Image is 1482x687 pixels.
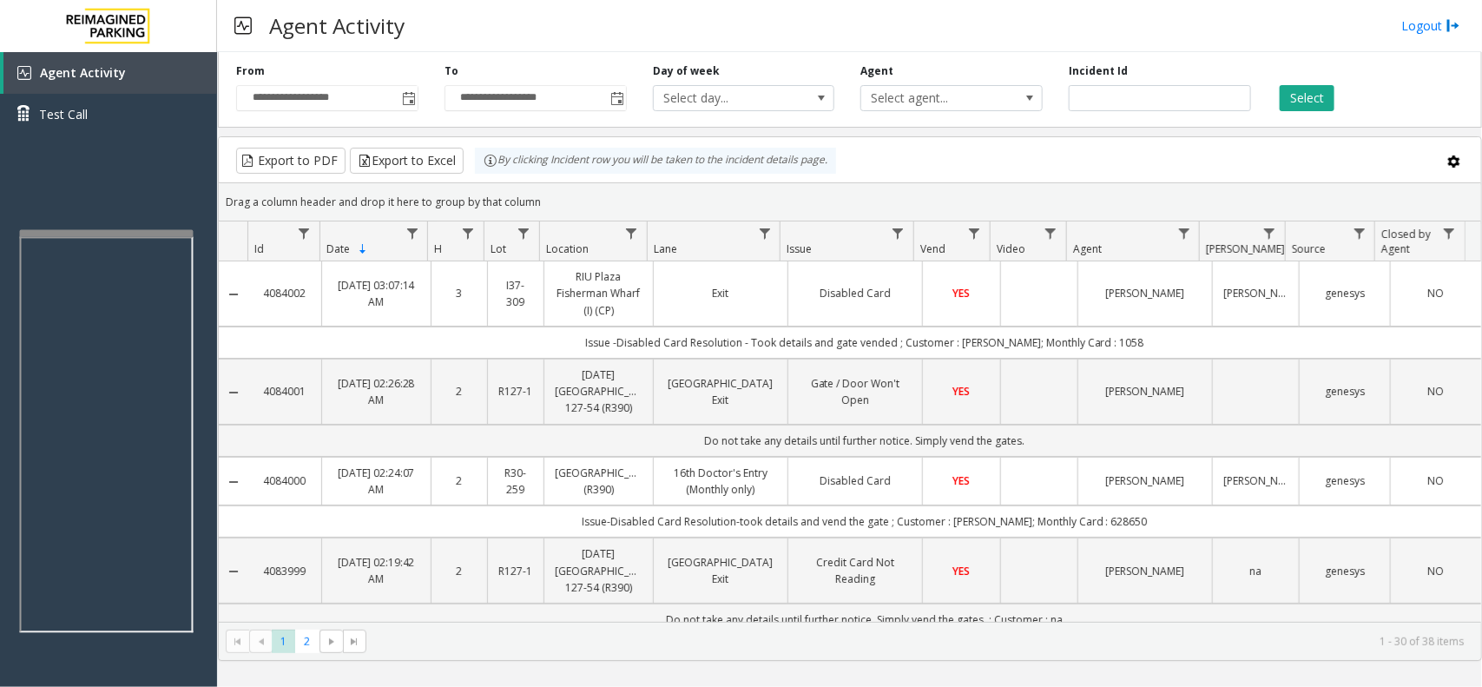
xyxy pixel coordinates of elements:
[219,475,248,489] a: Collapse Details
[1427,384,1444,399] span: NO
[933,285,989,301] a: YES
[236,148,346,174] button: Export to PDF
[620,221,643,245] a: Location Filter Menu
[799,285,912,301] a: Disabled Card
[920,241,945,256] span: Vend
[259,383,311,400] a: 4084001
[1427,564,1444,578] span: NO
[475,148,836,174] div: By clicking Incident row you will be taken to the incident details page.
[1310,563,1380,579] a: genesys
[442,285,477,301] a: 3
[1347,221,1371,245] a: Source Filter Menu
[1292,241,1326,256] span: Source
[272,630,295,653] span: Page 1
[219,221,1481,622] div: Data table
[259,285,311,301] a: 4084002
[1401,563,1471,579] a: NO
[799,554,912,587] a: Credit Card Not Reading
[1427,473,1444,488] span: NO
[1206,241,1285,256] span: [PERSON_NAME]
[1310,472,1380,489] a: genesys
[555,465,642,498] a: [GEOGRAPHIC_DATA] (R390)
[498,563,533,579] a: R127-1
[400,221,424,245] a: Date Filter Menu
[347,635,361,649] span: Go to the last page
[456,221,479,245] a: H Filter Menu
[1381,227,1431,256] span: Closed by Agent
[350,148,464,174] button: Export to Excel
[248,327,1481,359] td: Issue -Disabled Card Resolution - Took details and gate vended ; Customer : [PERSON_NAME]; Monthl...
[953,564,971,578] span: YES
[787,241,813,256] span: Issue
[39,105,88,123] span: Test Call
[484,154,497,168] img: infoIcon.svg
[343,630,366,654] span: Go to the last page
[664,554,777,587] a: [GEOGRAPHIC_DATA] Exit
[248,604,1481,636] td: Do not take any details until further notice. Simply vend the gates. ; Customer : na
[293,221,316,245] a: Id Filter Menu
[435,241,443,256] span: H
[1401,285,1471,301] a: NO
[236,63,265,79] label: From
[799,375,912,408] a: Gate / Door Won't Open
[295,630,319,653] span: Page 2
[442,563,477,579] a: 2
[442,472,477,489] a: 2
[491,241,506,256] span: Lot
[1401,17,1460,35] a: Logout
[17,66,31,80] img: 'icon'
[219,386,248,400] a: Collapse Details
[997,241,1025,256] span: Video
[953,473,971,488] span: YES
[799,472,912,489] a: Disabled Card
[546,241,589,256] span: Location
[3,52,217,94] a: Agent Activity
[248,425,1481,457] td: Do not take any details until further notice. Simply vend the gates.
[664,375,777,408] a: [GEOGRAPHIC_DATA] Exit
[259,563,311,579] a: 4083999
[933,472,989,489] a: YES
[442,383,477,400] a: 2
[664,465,777,498] a: 16th Doctor's Entry (Monthly only)
[219,187,1481,217] div: Drag a column header and drop it here to group by that column
[886,221,910,245] a: Issue Filter Menu
[555,367,642,417] a: [DATE] [GEOGRAPHIC_DATA] 127-54 (R390)
[498,277,533,310] a: I37-309
[1310,285,1380,301] a: genesys
[1258,221,1281,245] a: Parker Filter Menu
[1089,285,1202,301] a: [PERSON_NAME]
[1446,17,1460,35] img: logout
[1401,383,1471,400] a: NO
[498,465,533,498] a: R30-259
[933,383,989,400] a: YES
[1089,563,1202,579] a: [PERSON_NAME]
[860,63,893,79] label: Agent
[953,286,971,301] span: YES
[1280,85,1334,111] button: Select
[654,86,798,110] span: Select day...
[1069,63,1128,79] label: Incident Id
[234,4,252,47] img: pageIcon
[219,287,248,301] a: Collapse Details
[664,285,777,301] a: Exit
[259,472,311,489] a: 4084000
[861,86,1005,110] span: Select agent...
[1073,241,1102,256] span: Agent
[753,221,776,245] a: Lane Filter Menu
[607,86,626,110] span: Toggle popup
[254,241,264,256] span: Id
[1427,286,1444,301] span: NO
[1223,472,1288,489] a: [PERSON_NAME]
[333,554,420,587] a: [DATE] 02:19:42 AM
[953,384,971,399] span: YES
[1438,221,1461,245] a: Closed by Agent Filter Menu
[219,565,248,578] a: Collapse Details
[933,563,989,579] a: YES
[1089,472,1202,489] a: [PERSON_NAME]
[1401,472,1471,489] a: NO
[333,277,420,310] a: [DATE] 03:07:14 AM
[512,221,536,245] a: Lot Filter Menu
[653,63,721,79] label: Day of week
[555,545,642,596] a: [DATE] [GEOGRAPHIC_DATA] 127-54 (R390)
[325,635,339,649] span: Go to the next page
